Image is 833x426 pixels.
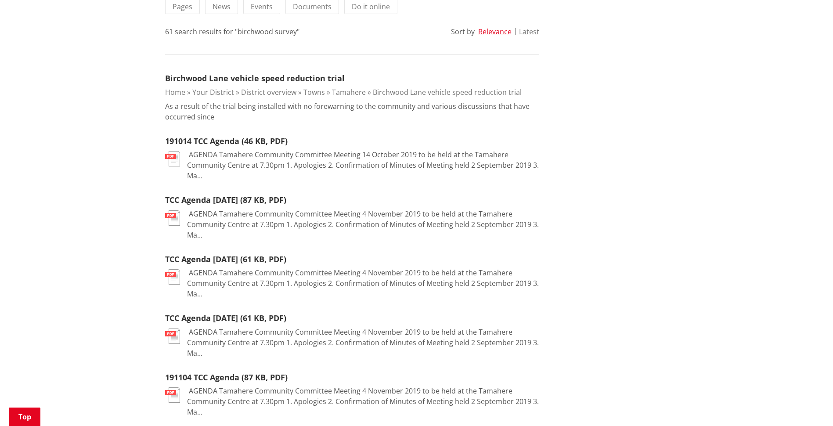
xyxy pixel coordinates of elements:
p: AGENDA Tamahere Community Committee Meeting 4 November 2019 to be held at the Tamahere Community ... [187,327,539,358]
div: Sort by [451,26,475,37]
a: Top [9,408,40,426]
p: As a result of the trial being installed with no forewarning to the community and various discuss... [165,101,539,122]
p: AGENDA Tamahere Community Committee Meeting 4 November 2019 to be held at the Tamahere Community ... [187,267,539,299]
button: Latest [519,28,539,36]
a: Tamahere [332,87,366,97]
span: Pages [173,2,192,11]
a: 191014 TCC Agenda (46 KB, PDF) [165,136,288,146]
img: document-pdf.svg [165,151,180,166]
img: document-pdf.svg [165,329,180,344]
p: AGENDA Tamahere Community Committee Meeting 4 November 2019 to be held at the Tamahere Community ... [187,386,539,417]
a: Your District [192,87,234,97]
a: Birchwood Lane vehicle speed reduction trial [165,73,345,83]
img: document-pdf.svg [165,210,180,226]
a: TCC Agenda [DATE] (61 KB, PDF) [165,254,286,264]
span: News [213,2,231,11]
a: TCC Agenda [DATE] (61 KB, PDF) [165,313,286,323]
a: Home [165,87,185,97]
a: Towns [303,87,325,97]
span: Events [251,2,273,11]
iframe: Messenger Launcher [793,389,824,421]
img: document-pdf.svg [165,387,180,403]
span: Documents [293,2,332,11]
span: Do it online [352,2,390,11]
div: 61 search results for "birchwood survey" [165,26,299,37]
a: 191104 TCC Agenda (87 KB, PDF) [165,372,288,383]
a: Birchwood Lane vehicle speed reduction trial [373,87,522,97]
p: AGENDA Tamahere Community Committee Meeting 4 November 2019 to be held at the Tamahere Community ... [187,209,539,240]
a: TCC Agenda [DATE] (87 KB, PDF) [165,195,286,205]
button: Relevance [478,28,512,36]
p: AGENDA Tamahere Community Committee Meeting 14 October 2019 to be held at the Tamahere Community ... [187,149,539,181]
a: District overview [241,87,296,97]
img: document-pdf.svg [165,269,180,285]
